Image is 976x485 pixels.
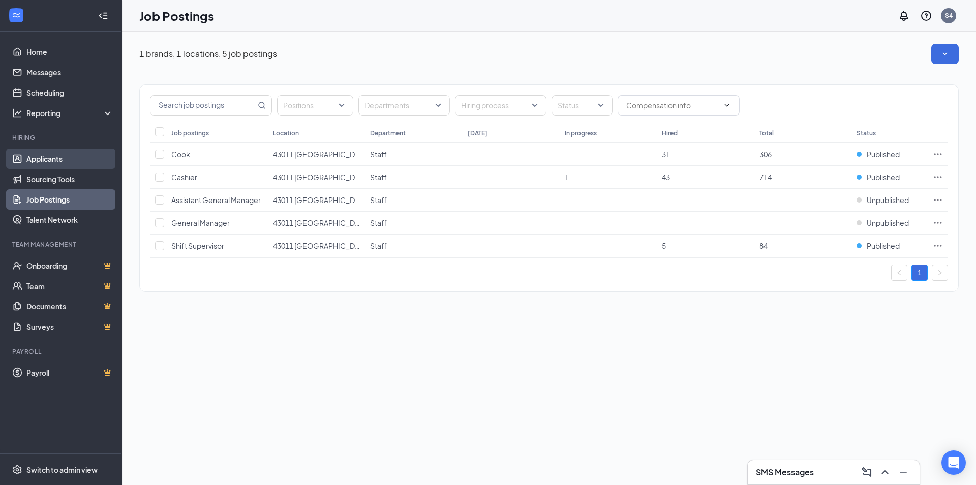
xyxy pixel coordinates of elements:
span: Shift Supervisor [171,241,224,250]
span: Staff [370,241,387,250]
svg: Ellipses [933,195,943,205]
svg: Ellipses [933,149,943,159]
div: Reporting [26,108,114,118]
span: left [896,270,902,276]
span: Published [867,149,900,159]
div: Team Management [12,240,111,249]
th: [DATE] [463,123,560,143]
span: Published [867,241,900,251]
button: ComposeMessage [859,464,875,480]
span: Unpublished [867,218,909,228]
a: Talent Network [26,210,113,230]
svg: Analysis [12,108,22,118]
svg: Ellipses [933,218,943,228]
div: Switch to admin view [26,465,98,475]
div: Location [273,129,299,137]
span: Staff [370,218,387,227]
h1: Job Postings [139,7,214,24]
span: 43011 [GEOGRAPHIC_DATA] [273,150,369,159]
svg: WorkstreamLogo [11,10,21,20]
span: General Manager [171,218,230,227]
div: Department [370,129,406,137]
div: Payroll [12,347,111,356]
svg: Notifications [898,10,910,22]
td: Staff [365,235,462,258]
button: SmallChevronDown [931,44,959,64]
span: Published [867,172,900,182]
svg: Settings [12,465,22,475]
svg: QuestionInfo [920,10,932,22]
td: Staff [365,189,462,212]
span: Cook [171,150,190,159]
a: OnboardingCrown [26,255,113,276]
button: ChevronUp [877,464,893,480]
a: Applicants [26,149,113,169]
span: Staff [370,150,387,159]
input: Search job postings [150,96,256,115]
th: Total [754,123,851,143]
span: 84 [759,241,768,250]
li: Previous Page [891,265,907,281]
h3: SMS Messages [756,467,814,478]
a: Home [26,42,113,62]
span: 43011 [GEOGRAPHIC_DATA] [273,173,369,182]
span: Cashier [171,173,197,182]
span: 1 [565,173,569,182]
td: Staff [365,143,462,166]
span: right [937,270,943,276]
svg: ChevronUp [879,466,891,478]
button: Minimize [895,464,911,480]
th: Hired [657,123,754,143]
td: 43011 Siloam Springs [268,189,365,212]
th: In progress [560,123,657,143]
span: Staff [370,173,387,182]
svg: Ellipses [933,241,943,251]
div: Hiring [12,133,111,142]
span: 306 [759,150,772,159]
span: 43011 [GEOGRAPHIC_DATA] [273,218,369,227]
a: Scheduling [26,82,113,103]
span: Assistant General Manager [171,195,261,205]
span: Staff [370,195,387,205]
svg: Ellipses [933,172,943,182]
a: SurveysCrown [26,317,113,337]
td: 43011 Siloam Springs [268,143,365,166]
button: left [891,265,907,281]
span: 5 [662,241,666,250]
a: Messages [26,62,113,82]
button: right [932,265,948,281]
th: Status [851,123,928,143]
td: Staff [365,212,462,235]
span: 43 [662,173,670,182]
span: 714 [759,173,772,182]
a: Job Postings [26,189,113,210]
p: 1 brands, 1 locations, 5 job postings [139,48,277,60]
input: Compensation info [626,100,719,111]
td: 43011 Siloam Springs [268,166,365,189]
span: 43011 [GEOGRAPHIC_DATA] [273,195,369,205]
a: PayrollCrown [26,362,113,383]
div: Job postings [171,129,209,137]
svg: ChevronDown [723,101,731,109]
svg: ComposeMessage [861,466,873,478]
svg: Minimize [897,466,909,478]
a: TeamCrown [26,276,113,296]
a: Sourcing Tools [26,169,113,189]
td: Staff [365,166,462,189]
svg: SmallChevronDown [940,49,950,59]
a: DocumentsCrown [26,296,113,317]
li: 1 [911,265,928,281]
td: 43011 Siloam Springs [268,212,365,235]
span: 43011 [GEOGRAPHIC_DATA] [273,241,369,250]
div: Open Intercom Messenger [941,450,966,475]
svg: MagnifyingGlass [258,101,266,109]
li: Next Page [932,265,948,281]
div: S4 [945,11,953,20]
span: Unpublished [867,195,909,205]
td: 43011 Siloam Springs [268,235,365,258]
span: 31 [662,150,670,159]
svg: Collapse [98,11,108,21]
a: 1 [912,265,927,280]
